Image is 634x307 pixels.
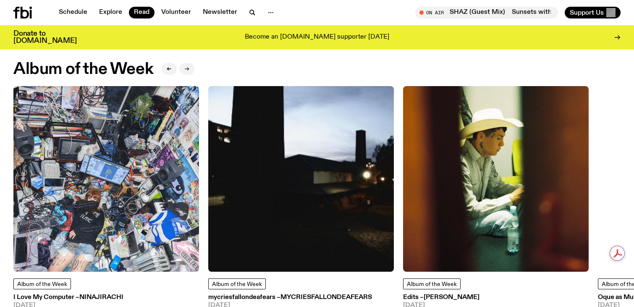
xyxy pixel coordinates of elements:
[13,294,199,301] h3: I Love My Computer –
[565,7,621,18] button: Support Us
[208,294,394,301] h3: mycriesfallondeafears –
[13,30,77,45] h3: Donate to [DOMAIN_NAME]
[54,7,92,18] a: Schedule
[94,7,127,18] a: Explore
[407,281,457,287] span: Album of the Week
[17,281,67,287] span: Album of the Week
[156,7,196,18] a: Volunteer
[403,294,538,301] h3: Edits –
[79,294,123,301] span: Ninajirachi
[424,294,479,301] span: [PERSON_NAME]
[245,34,389,41] p: Become an [DOMAIN_NAME] supporter [DATE]
[13,278,71,289] a: Album of the Week
[208,86,394,272] img: A blurry image of a building at dusk. Shot at low exposure, so its hard to make out much.
[13,62,153,77] h2: Album of the Week
[208,278,266,289] a: Album of the Week
[570,9,604,16] span: Support Us
[415,7,558,18] button: On AirSunsets with Nazty Gurl ft. [PERSON_NAME] & SHAZ (Guest Mix)Sunsets with Nazty Gurl ft. [PE...
[198,7,242,18] a: Newsletter
[129,7,155,18] a: Read
[403,278,461,289] a: Album of the Week
[212,281,262,287] span: Album of the Week
[13,86,199,272] img: Ninajirachi covering her face, shot from above. she is in a croweded room packed full of laptops,...
[280,294,372,301] span: mycriesfallondeafears
[403,86,589,272] img: A side profile of Chuquimamani-Condori. They are wearing a cowboy hat and jeans, and a white cowb...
